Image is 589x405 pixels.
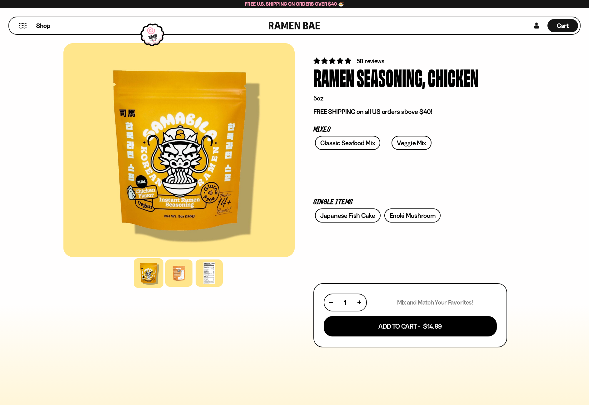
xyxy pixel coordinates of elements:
a: Enoki Mushroom [384,208,441,223]
p: Mix and Match Your Favorites! [397,299,473,306]
div: Chicken [428,65,479,89]
p: Single Items [313,199,507,205]
span: Free U.S. Shipping on Orders over $40 🍜 [245,1,344,7]
span: 1 [344,299,346,306]
p: FREE SHIPPING on all US orders above $40! [313,108,507,116]
button: Add To Cart - $14.99 [324,316,497,336]
a: Veggie Mix [392,136,432,150]
button: Mobile Menu Trigger [18,23,27,28]
div: Ramen [313,65,354,89]
span: 58 reviews [357,57,384,65]
span: 4.83 stars [313,57,352,65]
p: 5oz [313,94,507,102]
div: Seasoning, [357,65,425,89]
p: Mixes [313,127,507,133]
span: Shop [36,22,50,30]
a: Shop [36,19,50,32]
a: Japanese Fish Cake [315,208,381,223]
a: Cart [547,17,578,34]
span: Cart [557,22,569,29]
a: Classic Seafood Mix [315,136,380,150]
